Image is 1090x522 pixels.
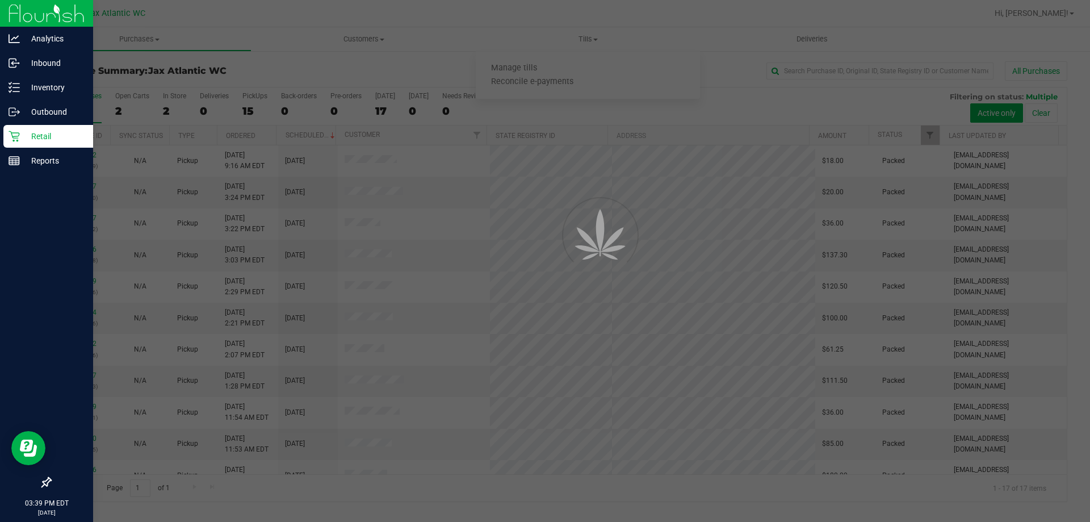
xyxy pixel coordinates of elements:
[9,106,20,118] inline-svg: Outbound
[5,498,88,508] p: 03:39 PM EDT
[9,33,20,44] inline-svg: Analytics
[9,155,20,166] inline-svg: Reports
[9,82,20,93] inline-svg: Inventory
[20,81,88,94] p: Inventory
[20,56,88,70] p: Inbound
[5,508,88,517] p: [DATE]
[20,32,88,45] p: Analytics
[9,131,20,142] inline-svg: Retail
[20,105,88,119] p: Outbound
[9,57,20,69] inline-svg: Inbound
[20,130,88,143] p: Retail
[20,154,88,168] p: Reports
[11,431,45,465] iframe: Resource center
